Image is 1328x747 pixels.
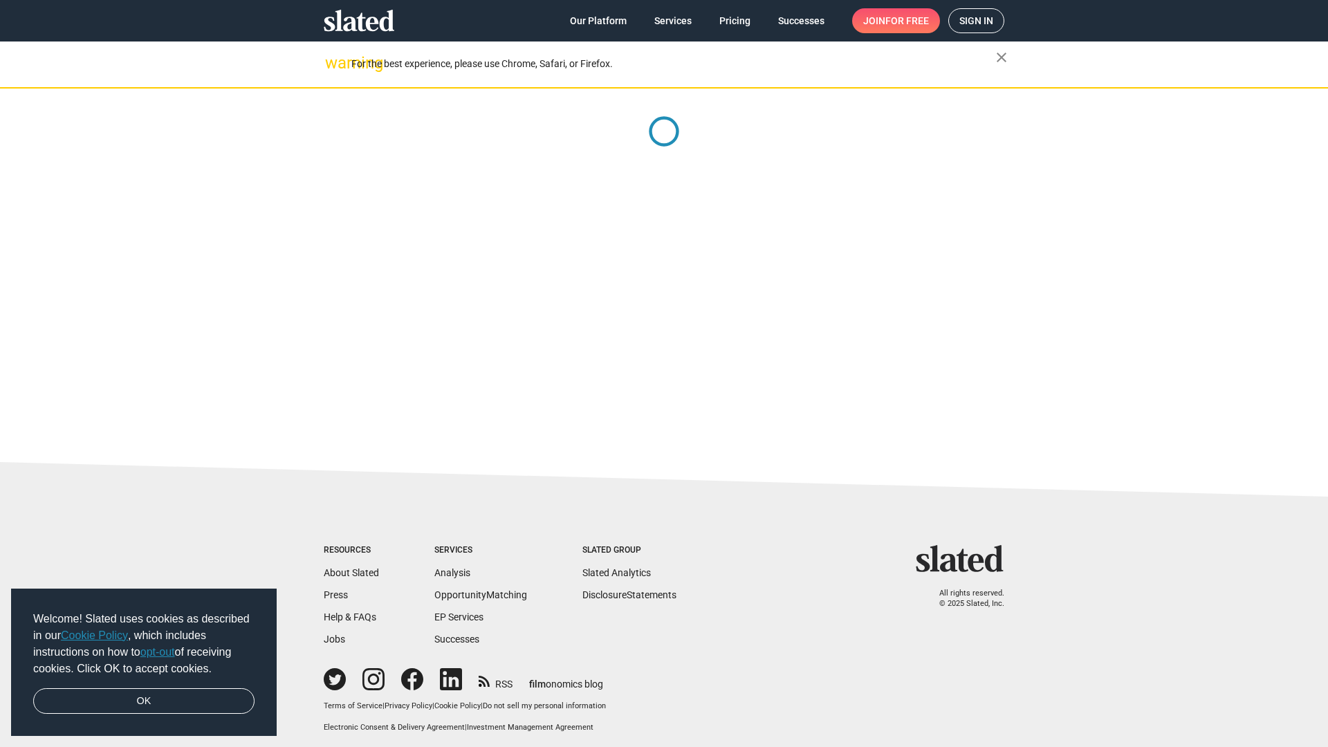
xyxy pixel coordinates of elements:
[778,8,824,33] span: Successes
[324,567,379,578] a: About Slated
[140,646,175,658] a: opt-out
[767,8,836,33] a: Successes
[434,545,527,556] div: Services
[559,8,638,33] a: Our Platform
[993,49,1010,66] mat-icon: close
[885,8,929,33] span: for free
[324,589,348,600] a: Press
[324,545,379,556] div: Resources
[324,611,376,622] a: Help & FAQs
[654,8,692,33] span: Services
[33,611,255,677] span: Welcome! Slated uses cookies as described in our , which includes instructions on how to of recei...
[570,8,627,33] span: Our Platform
[467,723,593,732] a: Investment Management Agreement
[863,8,929,33] span: Join
[61,629,128,641] a: Cookie Policy
[925,589,1004,609] p: All rights reserved. © 2025 Slated, Inc.
[33,688,255,714] a: dismiss cookie message
[351,55,996,73] div: For the best experience, please use Chrome, Safari, or Firefox.
[582,589,676,600] a: DisclosureStatements
[719,8,750,33] span: Pricing
[959,9,993,33] span: Sign in
[324,723,465,732] a: Electronic Consent & Delivery Agreement
[434,589,527,600] a: OpportunityMatching
[434,611,483,622] a: EP Services
[643,8,703,33] a: Services
[481,701,483,710] span: |
[465,723,467,732] span: |
[434,567,470,578] a: Analysis
[324,634,345,645] a: Jobs
[529,679,546,690] span: film
[948,8,1004,33] a: Sign in
[325,55,342,71] mat-icon: warning
[385,701,432,710] a: Privacy Policy
[382,701,385,710] span: |
[434,701,481,710] a: Cookie Policy
[479,670,513,691] a: RSS
[582,545,676,556] div: Slated Group
[324,701,382,710] a: Terms of Service
[529,667,603,691] a: filmonomics blog
[708,8,762,33] a: Pricing
[434,634,479,645] a: Successes
[483,701,606,712] button: Do not sell my personal information
[432,701,434,710] span: |
[582,567,651,578] a: Slated Analytics
[852,8,940,33] a: Joinfor free
[11,589,277,737] div: cookieconsent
